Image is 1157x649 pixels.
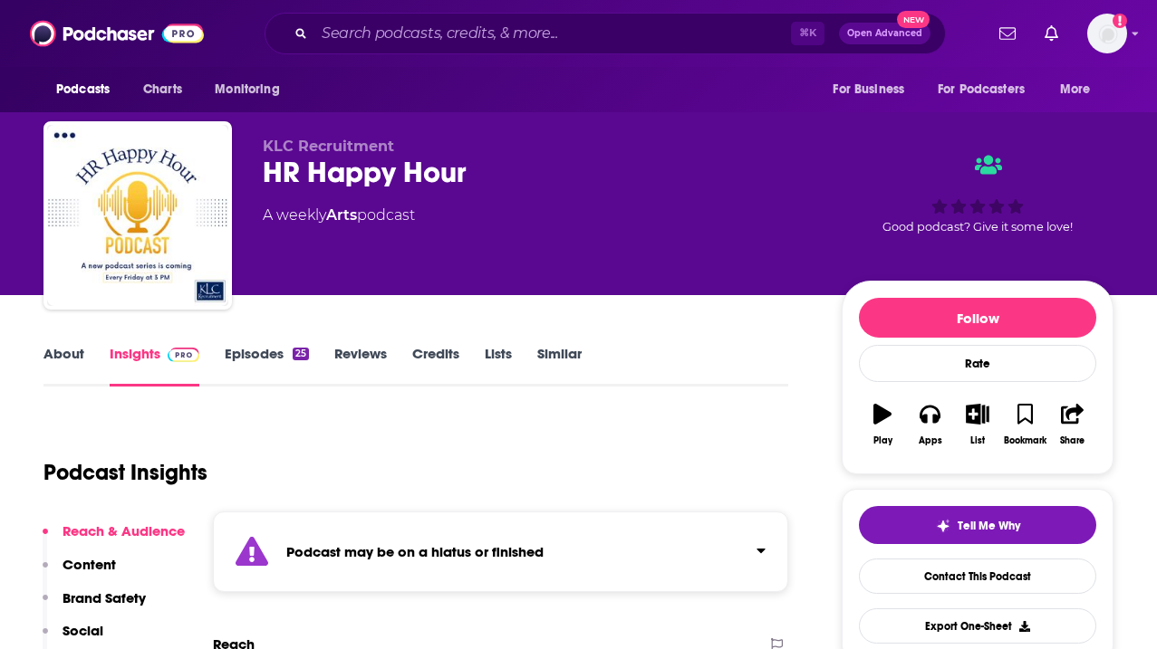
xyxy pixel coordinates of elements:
[954,392,1001,457] button: List
[1087,14,1127,53] img: User Profile
[958,519,1020,533] span: Tell Me Why
[56,77,110,102] span: Podcasts
[286,543,544,560] strong: Podcast may be on a hiatus or finished
[63,522,185,539] p: Reach & Audience
[265,13,946,54] div: Search podcasts, credits, & more...
[1001,392,1048,457] button: Bookmark
[859,392,906,457] button: Play
[842,138,1114,250] div: Good podcast? Give it some love!
[213,511,788,592] section: Click to expand status details
[882,220,1073,234] span: Good podcast? Give it some love!
[1087,14,1127,53] button: Show profile menu
[859,298,1096,338] button: Follow
[47,125,228,306] img: HR Happy Hour
[485,345,512,387] a: Lists
[225,345,309,387] a: Episodes25
[43,589,146,623] button: Brand Safety
[919,435,942,446] div: Apps
[1004,435,1046,446] div: Bookmark
[110,345,199,387] a: InsightsPodchaser Pro
[1037,18,1065,49] a: Show notifications dropdown
[839,23,930,44] button: Open AdvancedNew
[1060,435,1085,446] div: Share
[334,345,387,387] a: Reviews
[263,205,415,226] div: A weekly podcast
[1049,392,1096,457] button: Share
[847,29,922,38] span: Open Advanced
[215,77,279,102] span: Monitoring
[897,11,930,28] span: New
[1047,72,1114,107] button: open menu
[537,345,582,387] a: Similar
[1060,77,1091,102] span: More
[833,77,904,102] span: For Business
[263,138,394,155] span: KLC Recruitment
[43,459,207,486] h1: Podcast Insights
[791,22,824,45] span: ⌘ K
[1087,14,1127,53] span: Logged in as AparnaKulkarni
[43,522,185,556] button: Reach & Audience
[926,72,1051,107] button: open menu
[168,348,199,362] img: Podchaser Pro
[326,206,357,224] a: Arts
[43,72,133,107] button: open menu
[820,72,927,107] button: open menu
[412,345,459,387] a: Credits
[43,345,84,387] a: About
[936,519,950,533] img: tell me why sparkle
[859,558,1096,594] a: Contact This Podcast
[314,19,791,48] input: Search podcasts, credits, & more...
[63,589,146,606] p: Brand Safety
[30,16,204,51] img: Podchaser - Follow, Share and Rate Podcasts
[873,435,892,446] div: Play
[63,622,103,639] p: Social
[202,72,303,107] button: open menu
[43,556,116,589] button: Content
[143,77,182,102] span: Charts
[1113,14,1127,28] svg: Add a profile image
[859,345,1096,382] div: Rate
[938,77,1025,102] span: For Podcasters
[992,18,1023,49] a: Show notifications dropdown
[63,556,116,573] p: Content
[131,72,193,107] a: Charts
[859,506,1096,544] button: tell me why sparkleTell Me Why
[970,435,985,446] div: List
[293,348,309,360] div: 25
[906,392,953,457] button: Apps
[859,608,1096,644] button: Export One-Sheet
